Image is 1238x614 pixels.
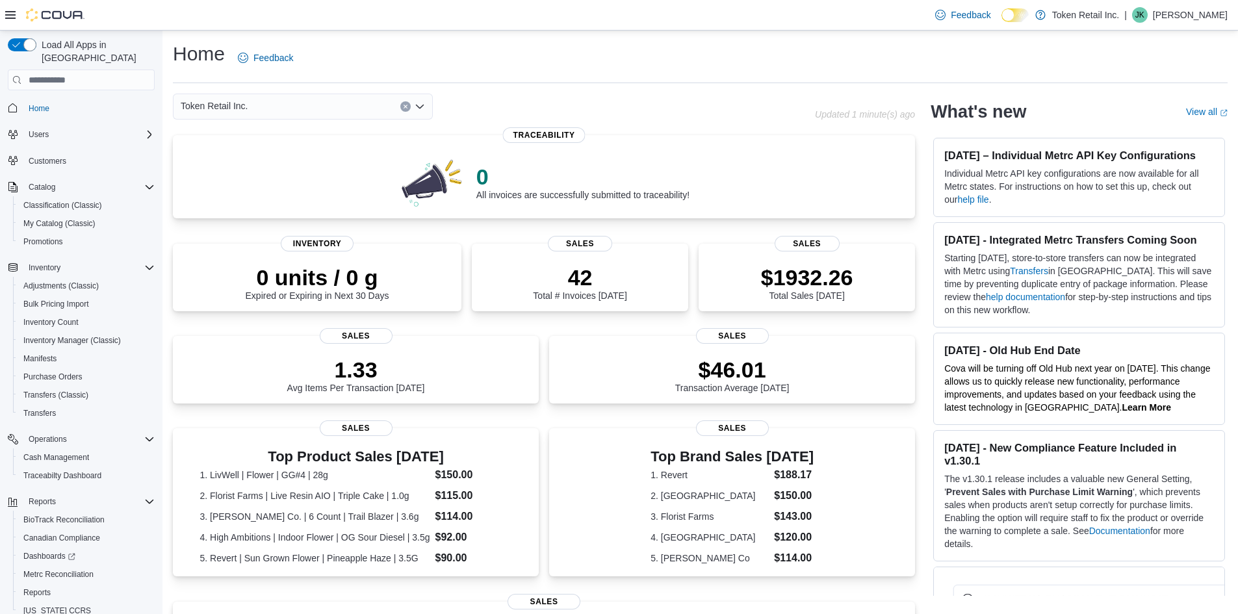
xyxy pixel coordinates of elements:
[1052,7,1120,23] p: Token Retail Inc.
[23,153,71,169] a: Customers
[3,125,160,144] button: Users
[13,196,160,214] button: Classification (Classic)
[29,182,55,192] span: Catalog
[23,179,60,195] button: Catalog
[181,98,248,114] span: Token Retail Inc.
[23,494,61,509] button: Reports
[18,530,155,546] span: Canadian Compliance
[761,264,853,290] p: $1932.26
[1186,107,1228,117] a: View allExternal link
[18,512,155,528] span: BioTrack Reconciliation
[774,467,814,483] dd: $188.17
[651,468,769,481] dt: 1. Revert
[774,488,814,504] dd: $150.00
[1132,7,1148,23] div: Jamie Kaye
[23,299,89,309] span: Bulk Pricing Import
[18,296,155,312] span: Bulk Pricing Import
[18,450,155,465] span: Cash Management
[320,328,393,344] span: Sales
[944,233,1214,246] h3: [DATE] - Integrated Metrc Transfers Coming Soon
[13,565,160,583] button: Metrc Reconciliation
[944,149,1214,162] h3: [DATE] – Individual Metrc API Key Configurations
[18,314,155,330] span: Inventory Count
[23,281,99,291] span: Adjustments (Classic)
[13,214,160,233] button: My Catalog (Classic)
[200,468,430,481] dt: 1. LivWell | Flower | GG#4 | 28g
[233,45,298,71] a: Feedback
[815,109,915,120] p: Updated 1 minute(s) ago
[415,101,425,112] button: Open list of options
[200,531,430,544] dt: 4. High Ambitions | Indoor Flower | OG Sour Diesel | 3.5g
[23,335,121,346] span: Inventory Manager (Classic)
[200,449,511,465] h3: Top Product Sales [DATE]
[18,468,155,483] span: Traceabilty Dashboard
[951,8,990,21] span: Feedback
[173,41,225,67] h1: Home
[23,390,88,400] span: Transfers (Classic)
[696,328,769,344] span: Sales
[1122,402,1171,413] a: Learn More
[18,198,155,213] span: Classification (Classic)
[29,156,66,166] span: Customers
[253,51,293,64] span: Feedback
[18,333,126,348] a: Inventory Manager (Classic)
[13,386,160,404] button: Transfers (Classic)
[944,251,1214,316] p: Starting [DATE], store-to-store transfers can now be integrated with Metrc using in [GEOGRAPHIC_D...
[23,551,75,561] span: Dashboards
[13,583,160,602] button: Reports
[435,467,512,483] dd: $150.00
[651,531,769,544] dt: 4. [GEOGRAPHIC_DATA]
[18,468,107,483] a: Traceabilty Dashboard
[13,368,160,386] button: Purchase Orders
[548,236,613,251] span: Sales
[1001,22,1002,23] span: Dark Mode
[23,533,100,543] span: Canadian Compliance
[18,387,94,403] a: Transfers (Classic)
[476,164,690,200] div: All invoices are successfully submitted to traceability!
[23,237,63,247] span: Promotions
[3,98,160,117] button: Home
[246,264,389,301] div: Expired or Expiring in Next 30 Days
[200,510,430,523] dt: 3. [PERSON_NAME] Co. | 6 Count | Trail Blazer | 3.6g
[3,151,160,170] button: Customers
[23,179,155,195] span: Catalog
[18,314,84,330] a: Inventory Count
[651,449,814,465] h3: Top Brand Sales [DATE]
[287,357,425,383] p: 1.33
[13,350,160,368] button: Manifests
[23,408,56,418] span: Transfers
[18,585,155,600] span: Reports
[29,103,49,114] span: Home
[18,405,155,421] span: Transfers
[18,369,155,385] span: Purchase Orders
[503,127,586,143] span: Traceability
[13,404,160,422] button: Transfers
[435,509,512,524] dd: $114.00
[200,552,430,565] dt: 5. Revert | Sun Grown Flower | Pineapple Haze | 3.5G
[1135,7,1144,23] span: JK
[18,296,94,312] a: Bulk Pricing Import
[533,264,626,290] p: 42
[18,585,56,600] a: Reports
[18,567,155,582] span: Metrc Reconciliation
[23,127,155,142] span: Users
[651,489,769,502] dt: 2. [GEOGRAPHIC_DATA]
[1153,7,1228,23] p: [PERSON_NAME]
[281,236,354,251] span: Inventory
[13,529,160,547] button: Canadian Compliance
[23,200,102,211] span: Classification (Classic)
[986,292,1065,302] a: help documentation
[775,236,840,251] span: Sales
[18,351,62,366] a: Manifests
[29,496,56,507] span: Reports
[400,101,411,112] button: Clear input
[398,156,466,208] img: 0
[23,372,83,382] span: Purchase Orders
[18,512,110,528] a: BioTrack Reconciliation
[18,234,68,249] a: Promotions
[675,357,790,393] div: Transaction Average [DATE]
[944,441,1214,467] h3: [DATE] - New Compliance Feature Included in v1.30.1
[18,387,155,403] span: Transfers (Classic)
[944,344,1214,357] h3: [DATE] - Old Hub End Date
